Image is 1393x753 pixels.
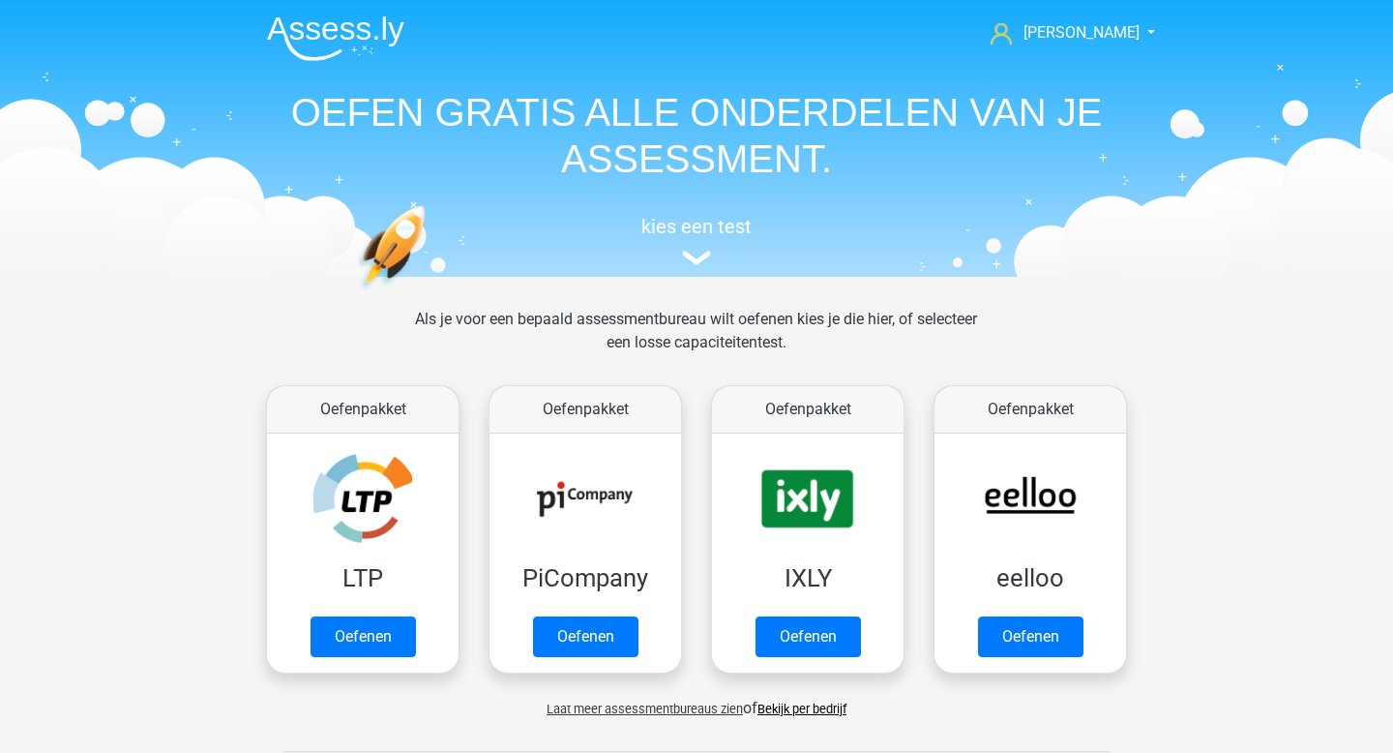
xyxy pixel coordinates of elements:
div: Als je voor een bepaald assessmentbureau wilt oefenen kies je die hier, of selecteer een losse ca... [400,308,993,377]
img: oefenen [358,205,500,380]
a: Bekijk per bedrijf [757,702,846,716]
h1: OEFEN GRATIS ALLE ONDERDELEN VAN JE ASSESSMENT. [252,89,1141,182]
a: Oefenen [533,617,638,657]
a: [PERSON_NAME] [983,21,1141,45]
a: Oefenen [311,617,416,657]
h5: kies een test [252,215,1141,238]
a: Oefenen [756,617,861,657]
a: Oefenen [978,617,1083,657]
div: of [252,681,1141,720]
span: Laat meer assessmentbureaus zien [547,702,743,716]
img: assessment [682,251,711,265]
span: [PERSON_NAME] [1023,23,1140,42]
img: Assessly [267,15,404,61]
a: kies een test [252,215,1141,266]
